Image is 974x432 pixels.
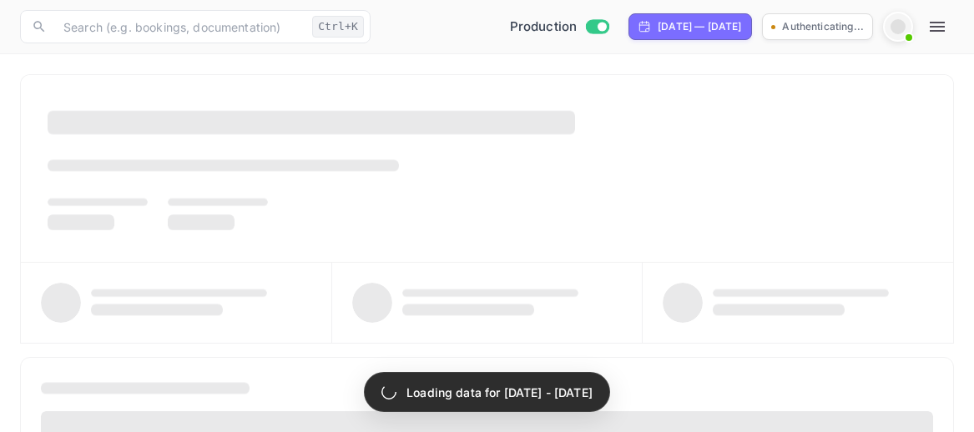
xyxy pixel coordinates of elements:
input: Search (e.g. bookings, documentation) [53,10,305,43]
p: Loading data for [DATE] - [DATE] [406,384,593,401]
p: Authenticating... [782,19,864,34]
div: Switch to Sandbox mode [503,18,616,37]
div: Ctrl+K [312,16,364,38]
span: Production [510,18,578,37]
div: [DATE] — [DATE] [658,19,741,34]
